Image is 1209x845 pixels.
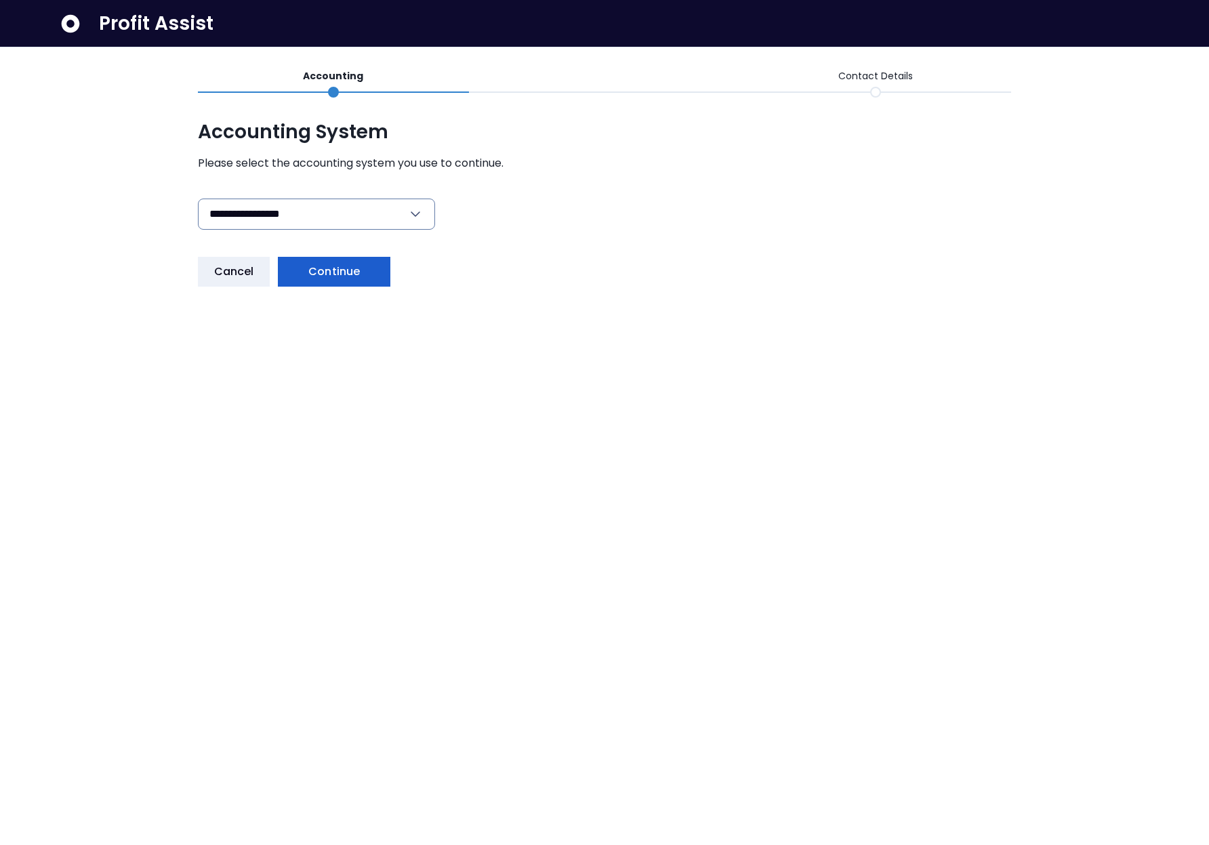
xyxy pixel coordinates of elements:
button: Cancel [198,257,270,287]
span: Continue [308,264,360,280]
span: Profit Assist [99,12,213,36]
p: Accounting [303,69,363,83]
span: Cancel [214,264,254,280]
button: Continue [278,257,390,287]
p: Contact Details [838,69,913,83]
span: Accounting System [198,120,1012,144]
span: Please select the accounting system you use to continue. [198,155,1012,171]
